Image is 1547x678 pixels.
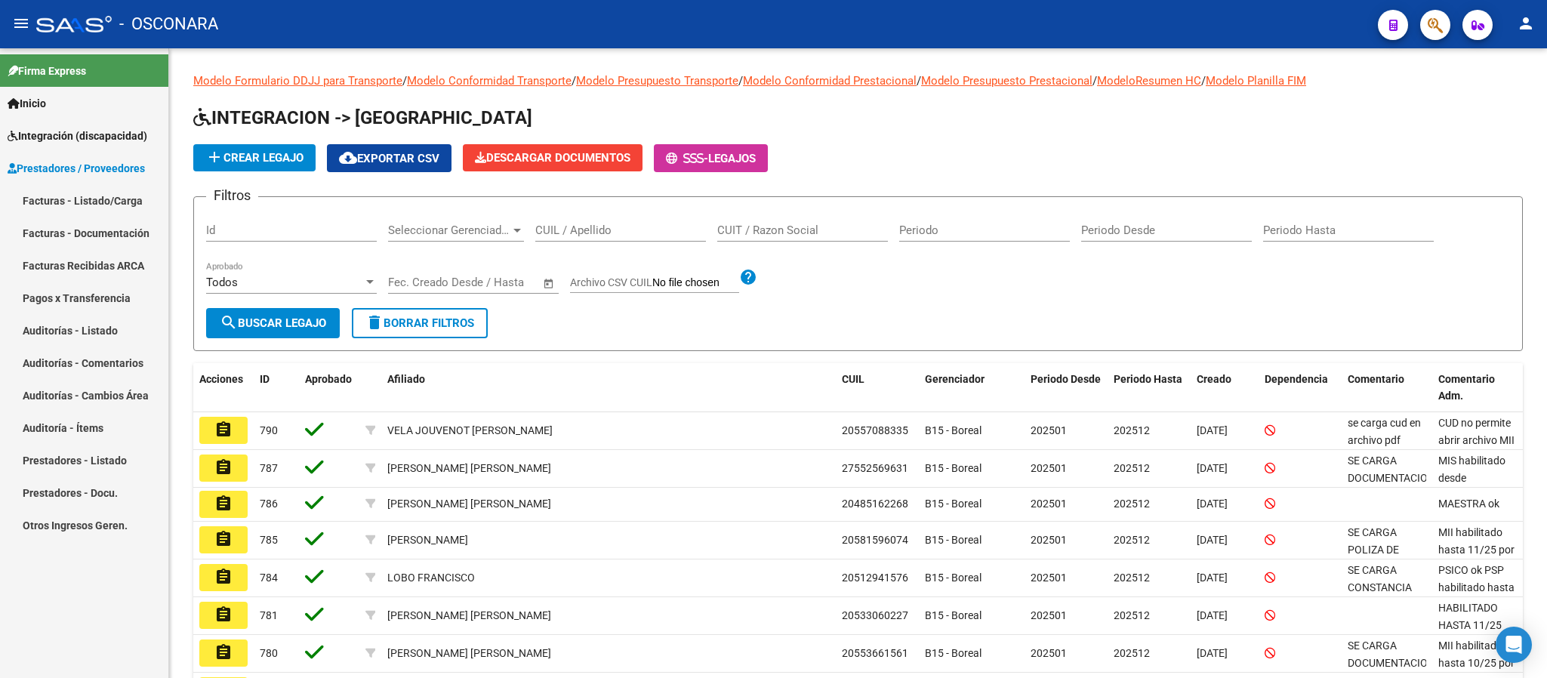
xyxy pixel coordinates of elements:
[1114,462,1150,474] span: 202512
[214,643,233,661] mat-icon: assignment
[365,316,474,330] span: Borrar Filtros
[842,424,908,436] span: 20557088335
[8,160,145,177] span: Prestadores / Proveedores
[1114,647,1150,659] span: 202512
[1348,417,1421,480] span: se carga cud en archivo pdf -29/08/2025-boreal
[299,363,359,413] datatable-header-cell: Aprobado
[365,313,384,331] mat-icon: delete
[1097,74,1201,88] a: ModeloResumen HC
[1206,74,1306,88] a: Modelo Planilla FIM
[463,276,536,289] input: Fecha fin
[1265,373,1328,385] span: Dependencia
[199,373,243,385] span: Acciones
[1031,498,1067,510] span: 202501
[919,363,1025,413] datatable-header-cell: Gerenciador
[842,498,908,510] span: 20485162268
[260,424,278,436] span: 790
[1348,526,1416,624] span: SE CARGA POLIZA DE SEGURO MII ACTUALIZADA 11/25. 31/07/2025-BOREAL
[1191,363,1259,413] datatable-header-cell: Creado
[387,645,551,662] div: [PERSON_NAME] [PERSON_NAME]
[214,530,233,548] mat-icon: assignment
[1031,609,1067,621] span: 202501
[1197,534,1228,546] span: [DATE]
[387,422,553,439] div: VELA JOUVENOT [PERSON_NAME]
[1114,498,1150,510] span: 202512
[1438,373,1495,402] span: Comentario Adm.
[260,498,278,510] span: 786
[842,609,908,621] span: 20533060227
[1197,373,1231,385] span: Creado
[387,532,468,549] div: [PERSON_NAME]
[193,107,532,128] span: INTEGRACION -> [GEOGRAPHIC_DATA]
[1108,363,1191,413] datatable-header-cell: Periodo Hasta
[921,74,1092,88] a: Modelo Presupuesto Prestacional
[925,373,985,385] span: Gerenciador
[220,316,326,330] span: Buscar Legajo
[1348,564,1422,611] span: SE CARGA CONSTANCIA DE RESIDENCIA
[1438,526,1515,590] span: MII habilitado hasta 11/25 por renovación de póliza.
[576,74,738,88] a: Modelo Presupuesto Transporte
[842,534,908,546] span: 20581596074
[842,647,908,659] span: 20553661561
[206,276,238,289] span: Todos
[1031,534,1067,546] span: 202501
[119,8,218,41] span: - OSCONARA
[1517,14,1535,32] mat-icon: person
[206,308,340,338] button: Buscar Legajo
[842,373,864,385] span: CUIL
[739,268,757,286] mat-icon: help
[1114,534,1150,546] span: 202512
[214,495,233,513] mat-icon: assignment
[1114,424,1150,436] span: 202512
[193,144,316,171] button: Crear Legajo
[260,373,270,385] span: ID
[1031,572,1067,584] span: 202501
[1438,498,1499,510] span: MAESTRA ok
[1114,609,1150,621] span: 202512
[463,144,643,171] button: Descargar Documentos
[842,572,908,584] span: 20512941576
[925,534,982,546] span: B15 - Boreal
[842,462,908,474] span: 27552569631
[743,74,917,88] a: Modelo Conformidad Prestacional
[1496,627,1532,663] div: Open Intercom Messenger
[260,647,278,659] span: 780
[1031,462,1067,474] span: 202501
[541,275,558,292] button: Open calendar
[388,276,449,289] input: Fecha inicio
[1197,424,1228,436] span: [DATE]
[8,95,46,112] span: Inicio
[387,569,475,587] div: LOBO FRANCISCO
[1197,462,1228,474] span: [DATE]
[327,144,451,172] button: Exportar CSV
[12,14,30,32] mat-icon: menu
[925,462,982,474] span: B15 - Boreal
[8,63,86,79] span: Firma Express
[475,151,630,165] span: Descargar Documentos
[925,572,982,584] span: B15 - Boreal
[836,363,919,413] datatable-header-cell: CUIL
[1438,417,1515,515] span: CUD no permite abrir archivo MII habilitado hasta 10/25 por renovación de póliza.
[8,128,147,144] span: Integración (discapacidad)
[1197,572,1228,584] span: [DATE]
[925,498,982,510] span: B15 - Boreal
[193,363,254,413] datatable-header-cell: Acciones
[220,313,238,331] mat-icon: search
[387,460,551,477] div: [PERSON_NAME] [PERSON_NAME]
[1348,373,1404,385] span: Comentario
[387,607,551,624] div: [PERSON_NAME] [PERSON_NAME]
[381,363,836,413] datatable-header-cell: Afiliado
[339,152,439,165] span: Exportar CSV
[388,223,510,237] span: Seleccionar Gerenciador
[1197,609,1228,621] span: [DATE]
[1259,363,1342,413] datatable-header-cell: Dependencia
[1342,363,1432,413] datatable-header-cell: Comentario
[666,152,708,165] span: -
[260,534,278,546] span: 785
[1031,647,1067,659] span: 202501
[708,152,756,165] span: Legajos
[1114,373,1182,385] span: Periodo Hasta
[925,609,982,621] span: B15 - Boreal
[214,568,233,586] mat-icon: assignment
[1348,455,1435,518] span: SE CARGA DOCUMENTACION MAESTRA DE APOYO 06/08/2025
